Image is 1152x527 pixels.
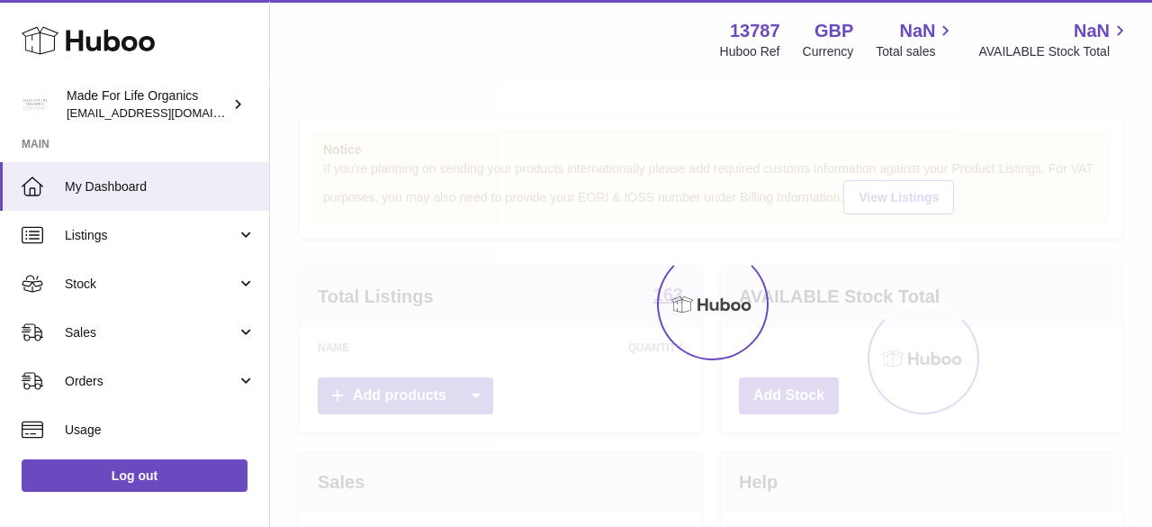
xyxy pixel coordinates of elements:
span: Usage [65,422,256,439]
img: internalAdmin-13787@internal.huboo.com [22,91,49,118]
a: NaN Total sales [876,19,956,60]
span: AVAILABLE Stock Total [978,43,1130,60]
span: NaN [1074,19,1110,43]
span: Stock [65,276,237,293]
span: Total sales [876,43,956,60]
div: Currency [803,43,854,60]
div: Huboo Ref [720,43,780,60]
div: Made For Life Organics [67,87,229,122]
strong: 13787 [730,19,780,43]
span: My Dashboard [65,178,256,195]
strong: GBP [814,19,853,43]
span: Sales [65,324,237,341]
a: NaN AVAILABLE Stock Total [978,19,1130,60]
a: Log out [22,459,247,492]
span: [EMAIL_ADDRESS][DOMAIN_NAME] [67,105,265,120]
span: NaN [899,19,935,43]
span: Listings [65,227,237,244]
span: Orders [65,373,237,390]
